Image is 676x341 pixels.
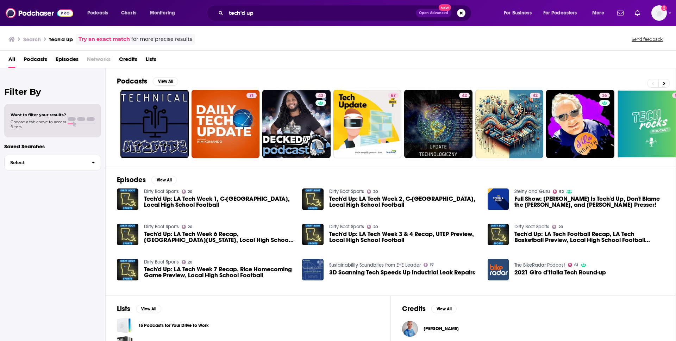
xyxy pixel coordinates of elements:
a: Tech'd Up: LA Tech Week 7 Recap, Rice Homecoming Game Preview, Local High School Football [144,266,294,278]
a: 3D Scanning Tech Speeds Up Industrial Leak Repairs [329,269,475,275]
a: 43 [315,93,326,98]
a: 20 [182,260,193,264]
img: Full Show: Giannis Is Tech'd Up, Don't Blame the Butler, and Brock Purdy's Presser! [488,188,509,210]
a: 61 [568,263,578,267]
a: 42 [459,93,470,98]
a: Tech'd Up: LA Tech Football Recap, LA Tech Basketball Preview, Local High School Football Playoffs [514,231,664,243]
button: Chris FroomeChris Froome [402,317,664,340]
span: Logged in as lkrain [651,5,667,21]
a: Episodes [56,54,79,68]
input: Search podcasts, credits, & more... [226,7,416,19]
span: Charts [121,8,136,18]
span: 20 [373,225,378,229]
span: More [592,8,604,18]
span: for more precise results [131,35,192,43]
span: Tech'd Up: LA Tech Week 1, C-[GEOGRAPHIC_DATA], Local High School Football [144,196,294,208]
a: Tech'd Up: LA Tech Week 6 Recap, North Texas Preview, Local High School Football [117,224,138,245]
a: 2021 Giro d’Italia Tech Round-up [488,259,509,280]
h3: Search [23,36,41,43]
h3: tech'd up [49,36,73,43]
a: Dirty Boot Sports [144,224,179,230]
button: View All [151,176,177,184]
span: 20 [373,190,378,193]
span: For Podcasters [543,8,577,18]
h2: Podcasts [117,77,147,86]
a: CreditsView All [402,304,457,313]
img: Tech'd Up: LA Tech Week 1, C-USA, Local High School Football [117,188,138,210]
span: 2021 Giro d’Italia Tech Round-up [514,269,606,275]
span: Want to filter your results? [11,112,66,117]
span: 42 [462,92,467,99]
button: Open AdvancedNew [416,9,451,17]
h2: Credits [402,304,426,313]
a: Tech'd Up: LA Tech Week 1, C-USA, Local High School Football [144,196,294,208]
button: View All [136,305,161,313]
img: 3D Scanning Tech Speeds Up Industrial Leak Repairs [302,259,324,280]
button: Select [4,155,101,170]
span: 42 [533,92,538,99]
div: Search podcasts, credits, & more... [213,5,478,21]
a: Tech'd Up: LA Tech Week 2, C-USA, Local High School Football [302,188,324,210]
span: 67 [391,92,396,99]
img: Tech'd Up: LA Tech Week 7 Recap, Rice Homecoming Game Preview, Local High School Football [117,259,138,280]
span: New [439,4,451,11]
a: Tech'd Up: LA Tech Week 2, C-USA, Local High School Football [329,196,479,208]
a: Credits [119,54,137,68]
a: 15 Podcasts for Your Drive to Work [138,322,209,329]
a: Tech'd Up: LA Tech Week 6 Recap, North Texas Preview, Local High School Football [144,231,294,243]
span: 36 [602,92,607,99]
a: 67 [333,90,402,158]
a: Chris Froome [402,321,418,337]
a: Dirty Boot Sports [514,224,549,230]
span: [PERSON_NAME] [424,326,459,331]
span: 71 [249,92,254,99]
a: Full Show: Giannis Is Tech'd Up, Don't Blame the Butler, and Brock Purdy's Presser! [514,196,664,208]
span: Tech'd Up: LA Tech Week 6 Recap, [GEOGRAPHIC_DATA][US_STATE], Local High School Football [144,231,294,243]
a: 17 [424,263,434,267]
a: 42 [530,93,540,98]
a: Charts [117,7,140,19]
span: All [8,54,15,68]
a: 42 [475,90,544,158]
span: For Business [504,8,532,18]
a: Dirty Boot Sports [144,259,179,265]
button: open menu [82,7,117,19]
a: Dirty Boot Sports [329,188,364,194]
a: Dirty Boot Sports [329,224,364,230]
img: Podchaser - Follow, Share and Rate Podcasts [6,6,73,20]
span: Monitoring [150,8,175,18]
a: 43 [262,90,331,158]
a: Sustainability Soundbites from E+E Leader [329,262,421,268]
img: Tech'd Up: LA Tech Football Recap, LA Tech Basketball Preview, Local High School Football Playoffs [488,224,509,245]
a: Steiny and Guru [514,188,550,194]
a: Chris Froome [424,326,459,331]
button: open menu [499,7,540,19]
button: open menu [587,7,613,19]
a: 36 [546,90,614,158]
span: Podcasts [24,54,47,68]
span: 20 [558,225,563,229]
button: Show profile menu [651,5,667,21]
span: Lists [146,54,156,68]
a: 20 [367,190,378,194]
button: Send feedback [630,36,665,42]
span: 20 [188,225,192,229]
a: Tech'd Up: LA Tech Week 3 & 4 Recap, UTEP Preview, Local High School Football [302,224,324,245]
svg: Add a profile image [661,5,667,11]
a: 20 [182,190,193,194]
a: Try an exact match [79,35,130,43]
a: 71 [192,90,260,158]
a: The BikeRadar Podcast [514,262,565,268]
span: Tech'd Up: LA Tech Week 2, C-[GEOGRAPHIC_DATA], Local High School Football [329,196,479,208]
span: 61 [574,263,578,267]
span: 15 Podcasts for Your Drive to Work [117,317,133,333]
